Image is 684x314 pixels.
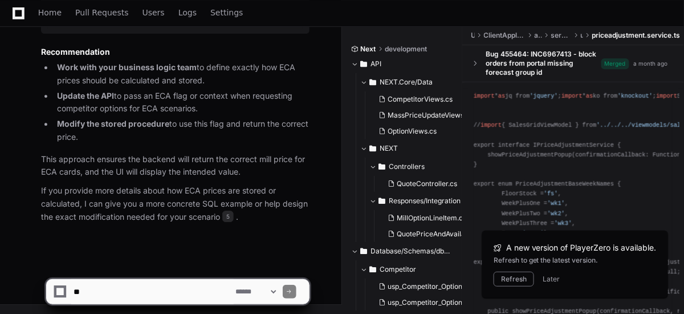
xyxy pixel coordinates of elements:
[57,62,197,72] strong: Work with your business logic team
[389,196,461,206] span: Responses/Integration
[561,92,583,99] span: import
[471,31,475,40] span: UI
[142,9,165,16] span: Users
[601,58,629,69] span: Merged
[656,92,677,99] span: import
[54,118,310,144] li: to use this flag and return the correct price.
[41,153,310,179] p: This approach ensures the backend will return the correct mill price for ECA cards, and the UI wi...
[369,142,376,155] svg: Directory
[378,160,385,174] svg: Directory
[57,91,114,100] strong: Update the API
[210,9,243,16] span: Settings
[360,57,367,71] svg: Directory
[374,107,465,123] button: MassPriceUpdateViews.cs
[634,59,668,68] div: a month ago
[484,31,526,40] span: ClientApplication
[351,242,454,260] button: Database/Schemas/dbo/Programmability/Stored Procedures
[369,192,472,210] button: Responses/Integration
[498,92,505,99] span: as
[57,119,169,128] strong: Modify the stored procedure
[378,194,385,208] svg: Directory
[388,111,473,120] span: MassPriceUpdateViews.cs
[385,45,427,54] span: development
[397,230,521,239] span: QuotePriceAndAvailabilityResponse.cs
[41,184,310,223] p: If you provide more details about how ECA prices are stored or calculated, I can give you a more ...
[523,230,544,236] span: 'zero'
[397,179,457,188] span: QuoteController.cs
[494,272,534,287] button: Refresh
[48,21,58,27] span: END
[380,78,433,87] span: NEXT.Core/Data
[544,191,558,198] span: 'fs'
[370,247,454,256] span: Database/Schemas/dbo/Programmability/Stored Procedures
[222,211,234,222] span: 5
[486,50,601,77] div: Bug 455464: INC6967413 - block orders from portal missing forecast group id
[369,75,376,89] svg: Directory
[369,158,472,176] button: Controllers
[388,127,437,136] span: OptionViews.cs
[383,210,474,226] button: MillOptionLineItem.cs
[494,256,657,265] div: Refresh to get the latest version.
[178,9,197,16] span: Logs
[75,9,128,16] span: Pull Requests
[397,214,466,223] span: MillOptionLineItem.cs
[530,92,557,99] span: 'jquery'
[554,220,572,227] span: 'wk3'
[543,275,560,284] button: Later
[551,31,572,40] span: services
[592,31,681,40] span: priceadjustment.service.ts
[547,210,565,217] span: 'wk2'
[370,59,381,69] span: API
[351,55,454,73] button: API
[41,46,310,58] h3: Recommendation
[388,95,453,104] span: CompetitorViews.cs
[380,144,398,153] span: NEXT
[586,92,593,99] span: as
[54,61,310,87] li: to define exactly how ECA prices should be calculated and stored.
[617,92,653,99] span: 'knockout'
[481,122,502,129] span: import
[581,31,583,40] span: ui
[383,226,474,242] button: QuotePriceAndAvailabilityResponse.cs
[360,73,463,91] button: NEXT.Core/Data
[506,242,657,253] span: A new version of PlayerZero is available.
[360,244,367,258] svg: Directory
[389,162,425,171] span: Controllers
[374,91,465,107] button: CompetitorViews.cs
[383,176,465,192] button: QuoteController.cs
[360,139,463,158] button: NEXT
[360,45,376,54] span: Next
[54,90,310,116] li: to pass an ECA flag or context when requesting competitor options for ECA scenarios.
[535,31,542,40] span: app
[374,123,465,139] button: OptionViews.cs
[38,9,62,16] span: Home
[474,92,495,99] span: import
[547,200,565,207] span: 'wk1'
